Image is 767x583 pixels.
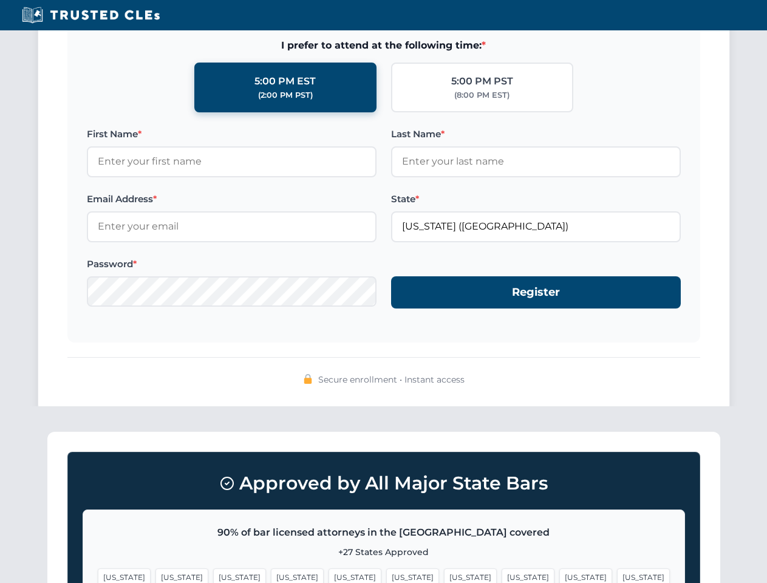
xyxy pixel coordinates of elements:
[451,73,513,89] div: 5:00 PM PST
[454,89,510,101] div: (8:00 PM EST)
[391,127,681,141] label: Last Name
[18,6,163,24] img: Trusted CLEs
[87,146,377,177] input: Enter your first name
[303,374,313,384] img: 🔒
[98,545,670,559] p: +27 States Approved
[391,276,681,309] button: Register
[318,373,465,386] span: Secure enrollment • Instant access
[254,73,316,89] div: 5:00 PM EST
[98,525,670,540] p: 90% of bar licensed attorneys in the [GEOGRAPHIC_DATA] covered
[87,127,377,141] label: First Name
[87,192,377,206] label: Email Address
[391,211,681,242] input: Florida (FL)
[83,467,685,500] h3: Approved by All Major State Bars
[258,89,313,101] div: (2:00 PM PST)
[391,192,681,206] label: State
[87,211,377,242] input: Enter your email
[391,146,681,177] input: Enter your last name
[87,257,377,271] label: Password
[87,38,681,53] span: I prefer to attend at the following time:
